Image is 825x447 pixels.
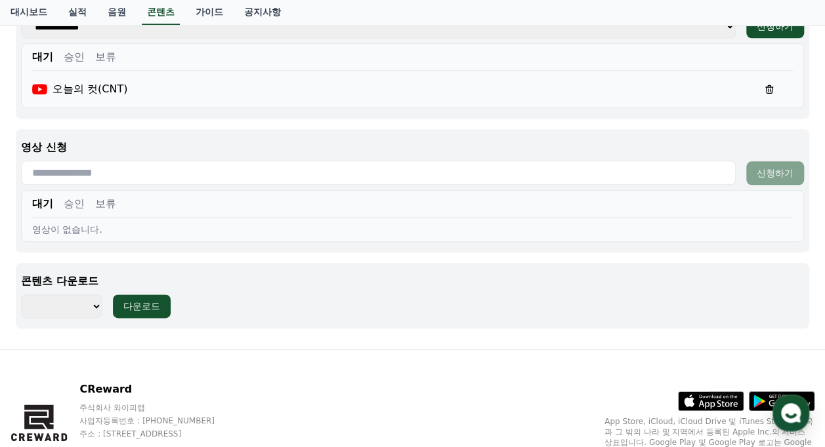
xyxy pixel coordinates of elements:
p: 주소 : [STREET_ADDRESS] [79,429,240,439]
button: 보류 [95,49,116,65]
button: 대기 [32,49,53,65]
p: 콘텐츠 다운로드 [21,273,804,289]
button: 승인 [64,196,85,212]
button: 보류 [95,196,116,212]
button: 대기 [32,196,53,212]
span: 설정 [203,358,219,368]
span: 대화 [120,359,136,369]
a: 설정 [169,338,252,371]
button: 승인 [64,49,85,65]
a: 대화 [87,338,169,371]
button: 다운로드 [113,294,171,318]
a: 홈 [4,338,87,371]
p: 영상 신청 [21,140,804,155]
div: 오늘의 컷(CNT) [32,81,127,97]
span: 홈 [41,358,49,368]
div: 다운로드 [123,300,160,313]
div: 영상이 없습니다. [32,223,793,236]
p: 사업자등록번호 : [PHONE_NUMBER] [79,416,240,426]
p: 주식회사 와이피랩 [79,402,240,413]
button: 신청하기 [746,14,804,38]
div: 신청하기 [757,20,793,33]
button: 신청하기 [746,161,804,185]
div: 신청하기 [757,166,793,180]
p: CReward [79,381,240,397]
